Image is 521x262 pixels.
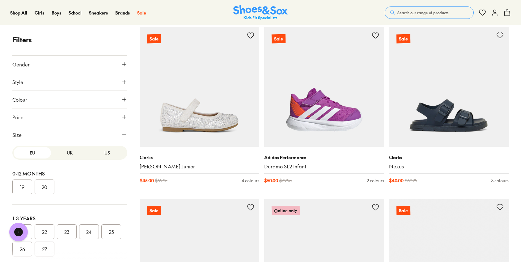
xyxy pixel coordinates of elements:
[233,5,288,20] a: Shoes & Sox
[140,154,260,161] p: Clarks
[12,91,127,108] button: Colour
[6,221,31,243] iframe: Gorgias live chat messenger
[12,61,30,68] span: Gender
[367,177,384,184] div: 2 colours
[12,113,23,121] span: Price
[272,34,286,44] p: Sale
[279,177,292,184] span: $ 69.95
[79,224,99,239] button: 24
[57,224,77,239] button: 23
[264,177,278,184] span: $ 50.00
[12,126,127,143] button: Size
[52,10,61,16] a: Boys
[12,35,127,45] p: Filters
[12,131,22,138] span: Size
[89,10,108,16] a: Sneakers
[35,10,44,16] a: Girls
[115,10,130,16] a: Brands
[12,78,23,86] span: Style
[140,163,260,170] a: [PERSON_NAME] Junior
[12,180,32,194] button: 19
[88,147,126,158] button: US
[12,96,27,103] span: Colour
[12,214,127,222] div: 1-3 Years
[272,206,300,216] p: Online only
[397,10,448,15] span: Search our range of products
[389,177,404,184] span: $ 40.00
[385,6,474,19] button: Search our range of products
[12,73,127,91] button: Style
[264,27,384,147] a: Sale
[147,34,161,44] p: Sale
[389,27,509,147] a: Sale
[140,177,154,184] span: $ 45.00
[140,27,260,147] a: Sale
[12,56,127,73] button: Gender
[12,242,32,256] button: 26
[12,170,127,177] div: 0-12 Months
[389,154,509,161] p: Clarks
[51,147,88,158] button: UK
[405,177,417,184] span: $ 69.95
[101,224,121,239] button: 25
[69,10,82,16] a: School
[264,163,384,170] a: Duramo SL2 Infant
[147,206,161,215] p: Sale
[35,242,54,256] button: 27
[491,177,509,184] div: 3 colours
[14,147,51,158] button: EU
[242,177,259,184] div: 4 colours
[233,5,288,20] img: SNS_Logo_Responsive.svg
[396,34,410,44] p: Sale
[35,180,54,194] button: 20
[396,206,410,215] p: Sale
[10,10,27,16] a: Shop All
[155,177,167,184] span: $ 59.95
[264,154,384,161] p: Adidas Performance
[35,224,54,239] button: 22
[12,108,127,126] button: Price
[389,163,509,170] a: Nexus
[137,10,146,16] a: Sale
